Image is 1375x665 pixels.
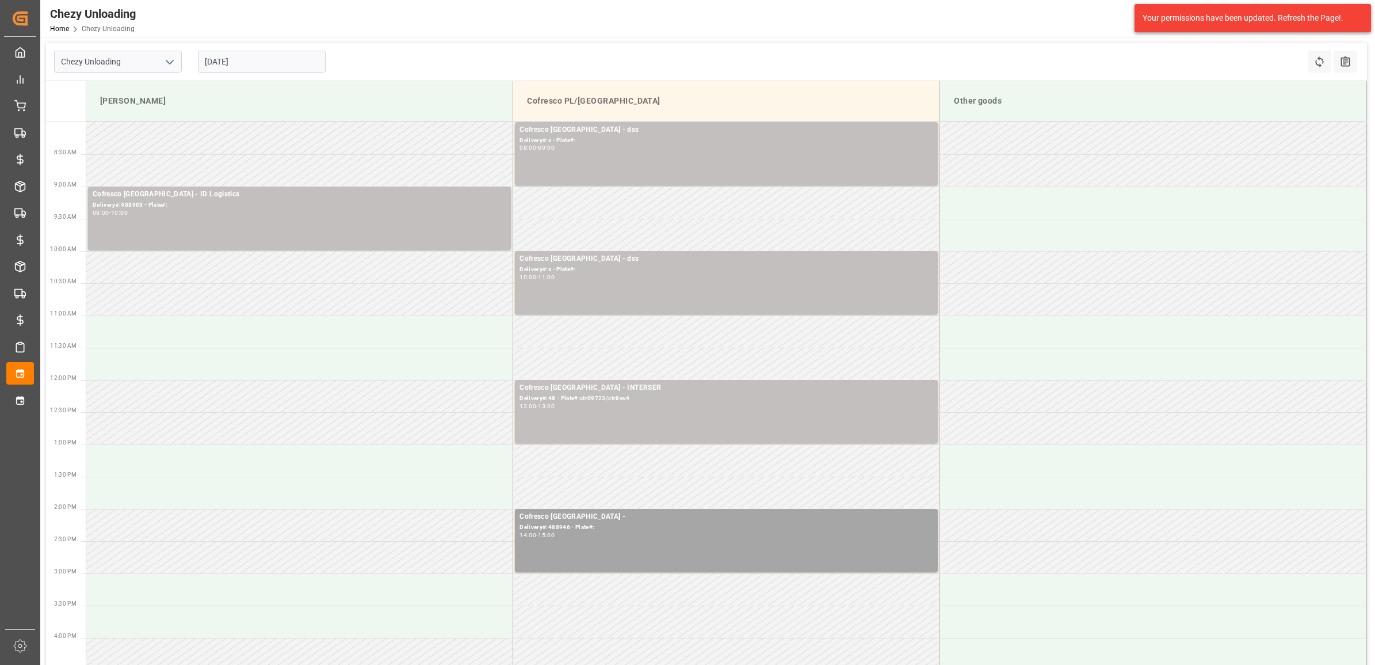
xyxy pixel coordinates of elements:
div: Delivery#:x - Plate#: [520,265,933,275]
span: 11:00 AM [50,310,77,317]
div: - [536,533,538,538]
div: Cofresco [GEOGRAPHIC_DATA] - dss [520,124,933,136]
input: DD.MM.YYYY [198,51,326,73]
span: 10:30 AM [50,278,77,284]
div: 14:00 [520,533,536,538]
span: 12:30 PM [50,407,77,413]
div: Delivery#:48 - Plate#:ctr09723/ctr8vu4 [520,394,933,404]
div: - [536,275,538,280]
div: Cofresco PL/[GEOGRAPHIC_DATA] [522,90,930,112]
span: 3:00 PM [54,568,77,575]
input: Type to search/select [54,51,182,73]
div: 09:00 [93,210,109,215]
a: Home [50,25,69,33]
span: 8:30 AM [54,149,77,155]
span: 2:30 PM [54,536,77,542]
div: Delivery#:x - Plate#: [520,136,933,146]
div: Other goods [949,90,1357,112]
span: 11:30 AM [50,343,77,349]
span: 2:00 PM [54,504,77,510]
div: [PERSON_NAME] [96,90,503,112]
div: - [536,404,538,409]
div: - [536,145,538,150]
span: 1:00 PM [54,439,77,446]
div: Cofresco [GEOGRAPHIC_DATA] - ID Logistics [93,189,506,200]
div: 09:00 [538,145,555,150]
button: open menu [161,53,178,71]
span: 4:00 PM [54,633,77,639]
div: Chezy Unloading [50,5,136,22]
span: 10:00 AM [50,246,77,252]
div: 12:00 [520,404,536,409]
div: 08:00 [520,145,536,150]
div: 15:00 [538,533,555,538]
span: 12:00 PM [50,375,77,381]
div: Delivery#:488903 - Plate#: [93,200,506,210]
span: 9:00 AM [54,181,77,188]
div: Cofresco [GEOGRAPHIC_DATA] - INTERSER [520,382,933,394]
div: Cofresco [GEOGRAPHIC_DATA] - dss [520,253,933,265]
span: 3:30 PM [54,601,77,607]
span: 1:30 PM [54,472,77,478]
div: 11:00 [538,275,555,280]
span: 9:30 AM [54,214,77,220]
div: 10:00 [520,275,536,280]
div: 10:00 [111,210,128,215]
div: Your permissions have been updated. Refresh the Page!. [1143,12,1354,24]
div: 13:00 [538,404,555,409]
div: Cofresco [GEOGRAPHIC_DATA] - [520,511,933,523]
div: - [109,210,111,215]
div: Delivery#:488946 - Plate#: [520,523,933,533]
